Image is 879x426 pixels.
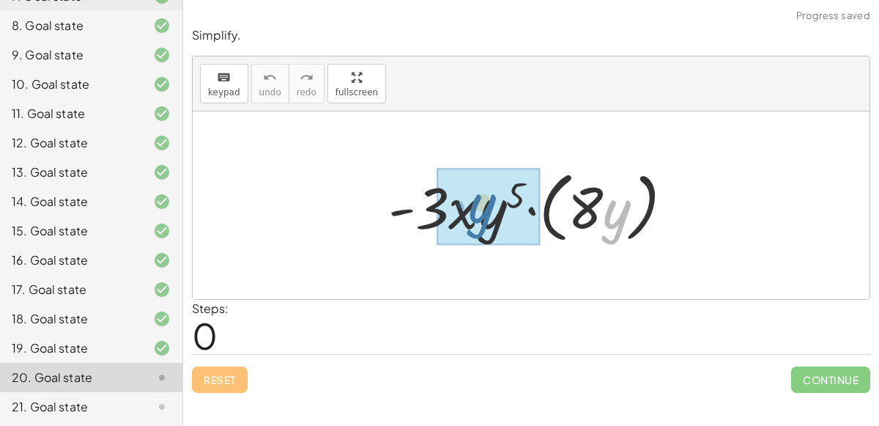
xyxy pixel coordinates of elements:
[327,64,386,103] button: fullscreen
[12,281,130,298] div: 17. Goal state
[251,64,289,103] button: undoundo
[153,281,171,298] i: Task finished and correct.
[208,87,240,98] span: keypad
[12,310,130,328] div: 18. Goal state
[153,398,171,416] i: Task not started.
[153,105,171,122] i: Task finished and correct.
[12,251,130,269] div: 16. Goal state
[12,398,130,416] div: 21. Goal state
[12,339,130,357] div: 19. Goal state
[153,17,171,34] i: Task finished and correct.
[300,69,314,87] i: redo
[153,251,171,269] i: Task finished and correct.
[153,76,171,93] i: Task finished and correct.
[153,134,171,152] i: Task finished and correct.
[12,222,130,240] div: 15. Goal state
[192,27,870,44] p: Simplify.
[153,222,171,240] i: Task finished and correct.
[12,193,130,210] div: 14. Goal state
[153,46,171,64] i: Task finished and correct.
[200,64,248,103] button: keyboardkeypad
[153,339,171,357] i: Task finished and correct.
[297,87,316,98] span: redo
[153,369,171,386] i: Task not started.
[192,301,229,316] label: Steps:
[153,310,171,328] i: Task finished and correct.
[217,69,231,87] i: keyboard
[12,76,130,93] div: 10. Goal state
[192,313,218,358] span: 0
[263,69,277,87] i: undo
[335,87,378,98] span: fullscreen
[12,164,130,181] div: 13. Goal state
[12,105,130,122] div: 11. Goal state
[12,17,130,34] div: 8. Goal state
[12,369,130,386] div: 20. Goal state
[153,193,171,210] i: Task finished and correct.
[12,46,130,64] div: 9. Goal state
[12,134,130,152] div: 12. Goal state
[153,164,171,181] i: Task finished and correct.
[289,64,324,103] button: redoredo
[796,9,870,23] span: Progress saved
[259,87,281,98] span: undo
